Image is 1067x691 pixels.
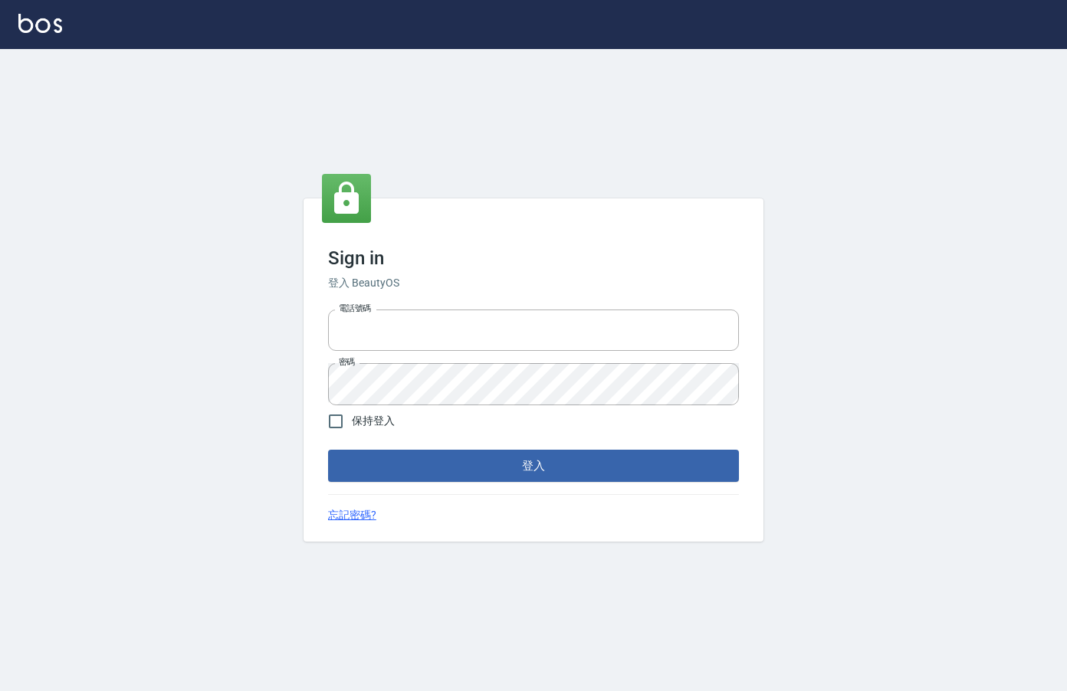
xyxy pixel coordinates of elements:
[328,450,739,482] button: 登入
[18,14,62,33] img: Logo
[339,356,355,368] label: 密碼
[339,303,371,314] label: 電話號碼
[352,413,395,429] span: 保持登入
[328,275,739,291] h6: 登入 BeautyOS
[328,247,739,269] h3: Sign in
[328,507,376,523] a: 忘記密碼?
